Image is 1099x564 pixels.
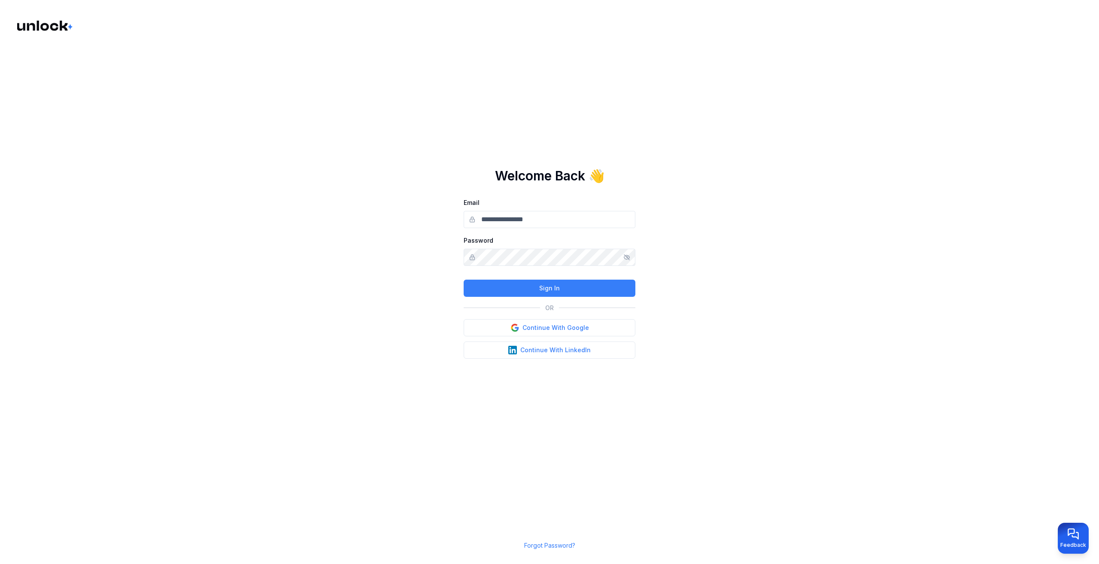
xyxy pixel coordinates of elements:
[524,542,575,549] a: Forgot Password?
[495,168,604,183] h1: Welcome Back 👋
[464,341,635,359] button: Continue With LinkedIn
[545,304,554,312] p: OR
[464,319,635,336] button: Continue With Google
[17,21,74,31] img: Logo
[464,280,635,297] button: Sign In
[623,254,630,261] button: Show/hide password
[1060,542,1086,549] span: Feedback
[1058,523,1089,554] button: Provide feedback
[464,199,480,206] label: Email
[464,237,493,244] label: Password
